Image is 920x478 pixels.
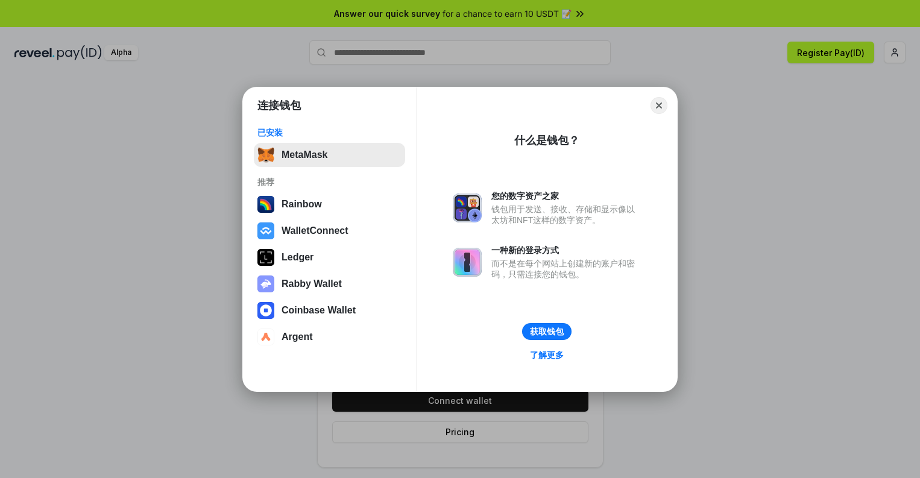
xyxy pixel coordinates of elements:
div: 了解更多 [530,350,564,360]
div: WalletConnect [282,225,348,236]
button: Close [651,97,667,114]
img: svg+xml,%3Csvg%20fill%3D%22none%22%20height%3D%2233%22%20viewBox%3D%220%200%2035%2033%22%20width%... [257,146,274,163]
div: Rainbow [282,199,322,210]
div: Coinbase Wallet [282,305,356,316]
div: 而不是在每个网站上创建新的账户和密码，只需连接您的钱包。 [491,258,641,280]
a: 了解更多 [523,347,571,363]
div: 获取钱包 [530,326,564,337]
img: svg+xml,%3Csvg%20xmlns%3D%22http%3A%2F%2Fwww.w3.org%2F2000%2Fsvg%22%20fill%3D%22none%22%20viewBox... [257,275,274,292]
button: Argent [254,325,405,349]
img: svg+xml,%3Csvg%20width%3D%2228%22%20height%3D%2228%22%20viewBox%3D%220%200%2028%2028%22%20fill%3D... [257,302,274,319]
img: svg+xml,%3Csvg%20width%3D%2228%22%20height%3D%2228%22%20viewBox%3D%220%200%2028%2028%22%20fill%3D... [257,222,274,239]
img: svg+xml,%3Csvg%20xmlns%3D%22http%3A%2F%2Fwww.w3.org%2F2000%2Fsvg%22%20fill%3D%22none%22%20viewBox... [453,248,482,277]
div: Ledger [282,252,313,263]
div: 您的数字资产之家 [491,190,641,201]
img: svg+xml,%3Csvg%20xmlns%3D%22http%3A%2F%2Fwww.w3.org%2F2000%2Fsvg%22%20width%3D%2228%22%20height%3... [257,249,274,266]
div: MetaMask [282,149,327,160]
button: 获取钱包 [522,323,572,340]
div: 钱包用于发送、接收、存储和显示像以太坊和NFT这样的数字资产。 [491,204,641,225]
h1: 连接钱包 [257,98,301,113]
button: Rainbow [254,192,405,216]
div: 一种新的登录方式 [491,245,641,256]
button: Ledger [254,245,405,269]
button: WalletConnect [254,219,405,243]
div: 推荐 [257,177,402,187]
button: MetaMask [254,143,405,167]
div: Argent [282,332,313,342]
img: svg+xml,%3Csvg%20width%3D%22120%22%20height%3D%22120%22%20viewBox%3D%220%200%20120%20120%22%20fil... [257,196,274,213]
button: Rabby Wallet [254,272,405,296]
div: 什么是钱包？ [514,133,579,148]
div: Rabby Wallet [282,278,342,289]
img: svg+xml,%3Csvg%20xmlns%3D%22http%3A%2F%2Fwww.w3.org%2F2000%2Fsvg%22%20fill%3D%22none%22%20viewBox... [453,193,482,222]
img: svg+xml,%3Csvg%20width%3D%2228%22%20height%3D%2228%22%20viewBox%3D%220%200%2028%2028%22%20fill%3D... [257,329,274,345]
div: 已安装 [257,127,402,138]
button: Coinbase Wallet [254,298,405,322]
